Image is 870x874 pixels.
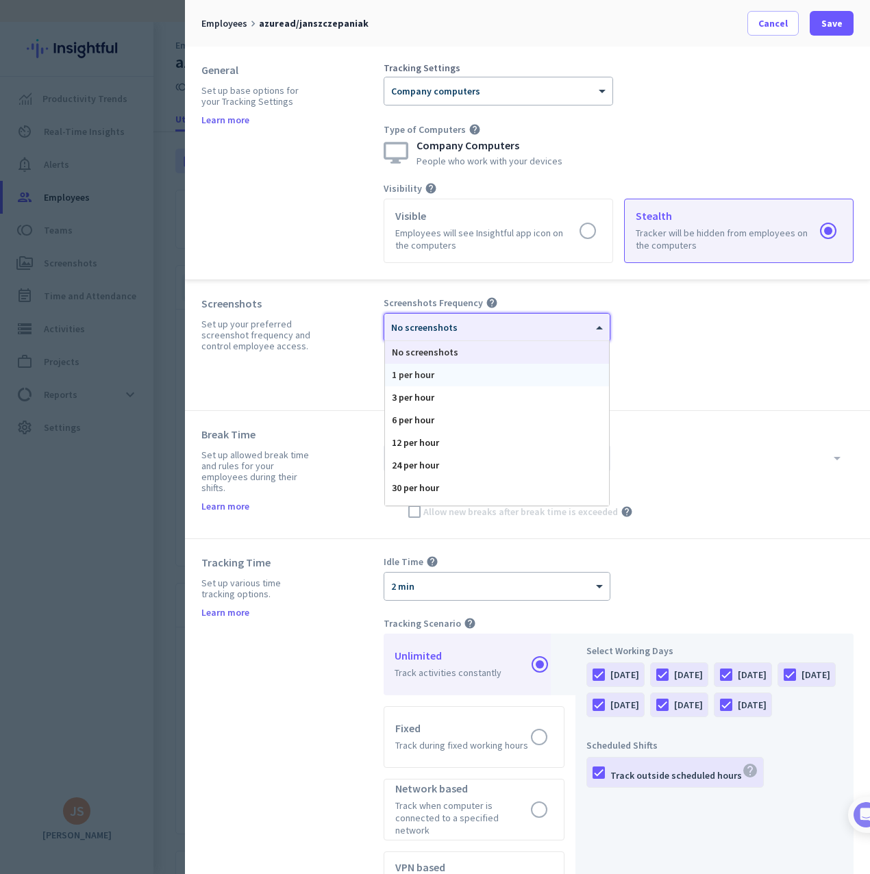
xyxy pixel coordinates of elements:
div: [DATE] [674,698,703,712]
span: Screenshots Frequency [384,297,483,309]
div: Break Time [201,427,315,441]
img: monitor [384,142,408,164]
i: help [742,762,758,779]
div: Company Computers [417,140,562,151]
i: help [486,297,498,309]
app-radio-card: Fixed [384,706,564,768]
div: [DATE] [610,698,639,712]
i: keyboard_arrow_right [247,18,259,29]
div: No screenshots [385,341,609,364]
div: 🎊 Welcome to Insightful! 🎊 [19,53,255,102]
a: Show me how [53,329,149,357]
div: You're just a few steps away from completing the essential app setup [19,102,255,135]
div: People who work with your devices [417,156,562,166]
div: Tracking Settings [384,63,613,73]
button: Mark as completed [53,385,158,399]
i: help [464,617,476,629]
span: Type of Computers [384,123,466,136]
div: General [201,63,315,77]
div: [DATE] [738,698,767,712]
div: Tracking Time [201,555,315,569]
span: Visibility [384,182,422,195]
p: About 10 minutes [175,180,260,195]
div: 1 per hour [385,364,609,386]
span: Idle Time [384,555,423,568]
button: Tasks [206,427,274,482]
div: Set up allowed break time and rules for your employees during their shifts. [201,449,315,493]
h1: Tasks [116,6,160,29]
div: Set up base options for your Tracking Settings [201,85,315,107]
img: Profile image for Tamara [49,143,71,165]
div: [DATE] [674,668,703,682]
app-radio-card: Network based [384,779,564,840]
app-radio-card: Unlimited [384,634,564,695]
app-radio-card: Stealth [624,199,854,263]
span: Save [821,16,843,30]
span: Help [160,462,182,471]
div: 6 per hour [385,409,609,432]
span: Messages [79,462,127,471]
div: 3 per hour [385,386,609,409]
div: 1Add employees [25,234,249,255]
div: Select Working Days [586,645,843,657]
a: Learn more [201,115,249,125]
span: Cancel [758,16,788,30]
div: It's time to add your employees! This is crucial since Insightful will start collecting their act... [53,261,238,319]
span: Tasks [225,462,254,471]
span: Tracking Scenario [384,617,461,629]
div: Scheduled Shifts [586,739,843,751]
div: Show me how [53,319,238,357]
div: Set up your preferred screenshot frequency and control employee access. [201,319,315,351]
div: [DATE] [738,668,767,682]
div: 30 per hour [385,477,609,499]
div: Track outside scheduled hours [610,762,758,782]
div: Set up various time tracking options. [201,577,315,599]
input: Not available for stealth mode [384,444,610,473]
div: [PERSON_NAME] from Insightful [76,147,225,161]
button: Messages [69,427,137,482]
button: Save [810,11,854,36]
div: Add employees [53,238,232,252]
div: Close [240,5,265,30]
div: [DATE] [610,668,639,682]
div: 60 per hour [385,499,609,522]
i: help [621,505,633,518]
a: Learn more [201,501,249,511]
span: Employees [201,17,247,29]
span: Break Time [384,427,432,440]
app-radio-card: Visible [384,199,613,263]
div: Screenshots [201,297,315,310]
i: arrow_drop_down [829,450,845,466]
button: Cancel [747,11,799,36]
span: Home [20,462,48,471]
p: 4 steps [14,180,49,195]
span: azuread/janszczepaniak [259,17,369,29]
i: help [426,555,438,568]
div: 24 per hour [385,454,609,477]
button: Help [137,427,206,482]
div: 12 per hour [385,432,609,454]
i: help [425,182,437,195]
i: help [469,123,481,136]
div: [DATE] [801,668,830,682]
a: Learn more [201,608,249,617]
div: Options List [385,341,609,505]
